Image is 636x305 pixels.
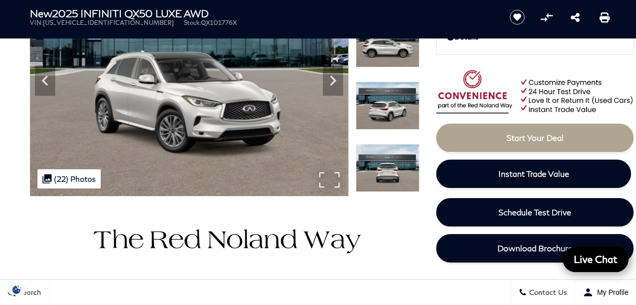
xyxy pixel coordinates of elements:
a: Schedule Test Drive [436,198,633,226]
a: Live Chat [563,247,628,272]
div: Previous [35,65,55,96]
span: Contact Us [527,288,567,297]
div: Next [323,65,343,96]
span: Stock: [184,19,201,26]
img: New 2025 RADIANT WHITE INFINITI LUXE AWD image 4 [356,19,419,67]
a: Share this New 2025 INFINITI QX50 LUXE AWD [571,11,580,23]
a: Start Your Deal [436,124,633,152]
span: QX101776X [201,19,237,26]
span: Schedule Test Drive [498,207,571,217]
img: Opt-Out Icon [5,284,28,295]
span: Download Brochure [497,243,573,253]
img: New 2025 RADIANT WHITE INFINITI LUXE AWD image 5 [356,82,419,130]
span: Instant Trade Value [498,169,569,178]
span: Start Your Deal [506,133,564,142]
button: Open user profile menu [575,280,636,305]
a: Print this New 2025 INFINITI QX50 LUXE AWD [600,11,610,23]
span: Live Chat [569,253,622,265]
a: Download Brochure [436,234,633,262]
strong: New [30,7,52,19]
img: New 2025 RADIANT WHITE INFINITI LUXE AWD image 6 [356,144,419,192]
span: My Profile [593,288,628,296]
section: Click to Open Cookie Consent Modal [5,284,28,295]
a: Instant Trade Value [436,160,631,188]
h1: 2025 INFINITI QX50 LUXE AWD [30,8,493,19]
button: Save vehicle [506,9,528,25]
span: VIN: [30,19,43,26]
div: (22) Photos [37,169,101,188]
span: Search [16,288,41,297]
button: Compare Vehicle [539,10,554,25]
span: [US_VEHICLE_IDENTIFICATION_NUMBER] [43,19,174,26]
